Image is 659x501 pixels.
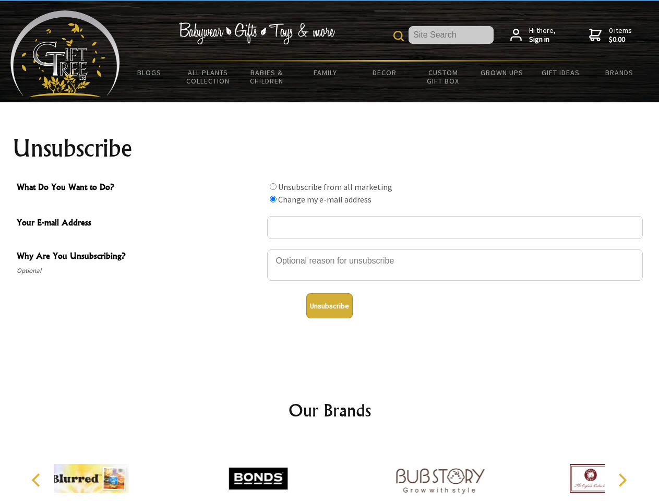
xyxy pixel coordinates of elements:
span: Optional [17,265,262,277]
input: What Do You Want to Do? [270,196,277,202]
label: Unsubscribe from all marketing [278,182,392,192]
span: Hi there, [529,26,556,44]
strong: Sign in [529,35,556,44]
a: 0 items$0.00 [589,26,632,44]
a: Custom Gift Box [414,62,473,92]
input: What Do You Want to Do? [270,183,277,190]
a: Family [296,62,355,83]
button: Unsubscribe [306,293,353,318]
a: BLOGS [120,62,179,83]
span: Your E-mail Address [17,216,262,231]
h2: Our Brands [21,398,639,423]
img: product search [393,31,404,41]
a: Grown Ups [472,62,531,83]
a: Brands [590,62,649,83]
img: Babywear - Gifts - Toys & more [178,22,335,44]
a: Decor [355,62,414,83]
span: What Do You Want to Do? [17,181,262,196]
img: Babyware - Gifts - Toys and more... [10,10,120,97]
button: Previous [26,469,49,492]
input: Site Search [409,26,494,44]
a: All Plants Collection [179,62,238,92]
span: 0 items [609,26,632,44]
a: Hi there,Sign in [510,26,556,44]
h1: Unsubscribe [13,136,647,161]
a: Babies & Children [237,62,296,92]
button: Next [610,469,633,492]
input: Your E-mail Address [267,216,643,239]
label: Change my e-mail address [278,194,372,205]
textarea: Why Are You Unsubscribing? [267,249,643,281]
strong: $0.00 [609,35,632,44]
a: Gift Ideas [531,62,590,83]
span: Why Are You Unsubscribing? [17,249,262,265]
